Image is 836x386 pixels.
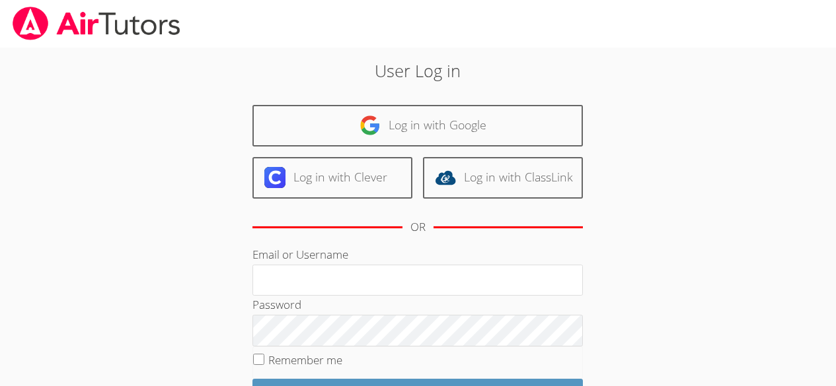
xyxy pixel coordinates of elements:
[252,297,301,312] label: Password
[11,7,182,40] img: airtutors_banner-c4298cdbf04f3fff15de1276eac7730deb9818008684d7c2e4769d2f7ddbe033.png
[410,218,426,237] div: OR
[435,167,456,188] img: classlink-logo-d6bb404cc1216ec64c9a2012d9dc4662098be43eaf13dc465df04b49fa7ab582.svg
[192,58,644,83] h2: User Log in
[252,247,348,262] label: Email or Username
[360,115,381,136] img: google-logo-50288ca7cdecda66e5e0955fdab243c47b7ad437acaf1139b6f446037453330a.svg
[252,105,583,146] a: Log in with Google
[423,157,583,199] a: Log in with ClassLink
[252,157,412,199] a: Log in with Clever
[264,167,285,188] img: clever-logo-6eab21bc6e7a338710f1a6ff85c0baf02591cd810cc4098c63d3a4b26e2feb20.svg
[268,352,342,368] label: Remember me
